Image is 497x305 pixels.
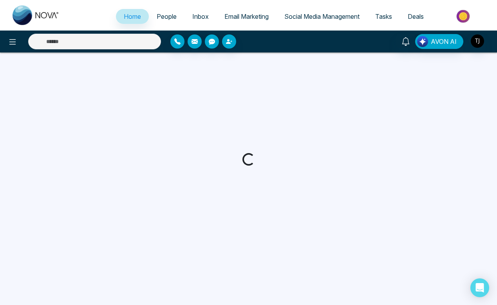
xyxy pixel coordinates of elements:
a: Tasks [367,9,400,24]
img: Lead Flow [417,36,428,47]
span: Tasks [375,13,392,20]
a: Home [116,9,149,24]
span: Deals [408,13,424,20]
span: Inbox [192,13,209,20]
a: Social Media Management [277,9,367,24]
span: Home [124,13,141,20]
a: Email Marketing [217,9,277,24]
span: Social Media Management [284,13,360,20]
a: People [149,9,184,24]
img: Market-place.gif [436,7,492,25]
a: Deals [400,9,432,24]
div: Open Intercom Messenger [470,278,489,297]
span: People [157,13,177,20]
span: Email Marketing [224,13,269,20]
span: AVON AI [431,37,457,46]
img: User Avatar [471,34,484,48]
button: AVON AI [415,34,463,49]
a: Inbox [184,9,217,24]
img: Nova CRM Logo [13,5,60,25]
